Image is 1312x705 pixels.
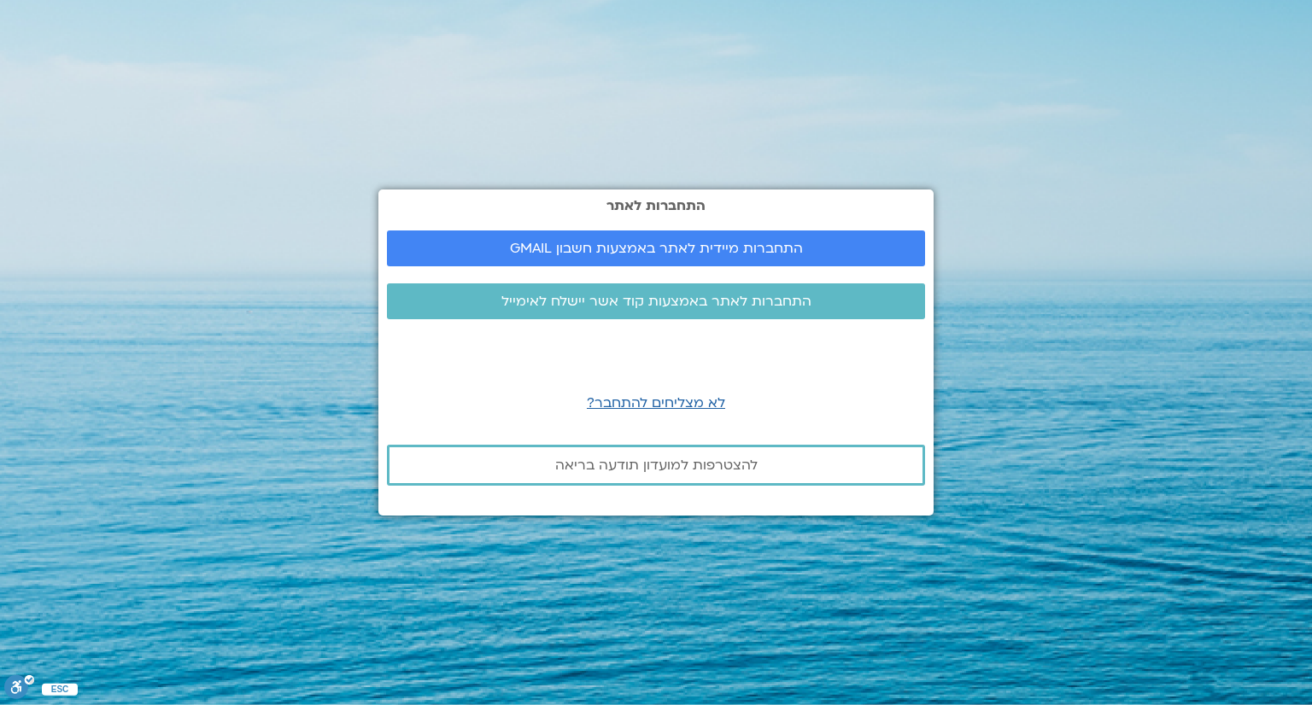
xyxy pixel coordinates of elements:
[587,393,725,412] a: לא מצליחים להתחבר?
[555,457,758,473] span: להצטרפות למועדון תודעה בריאה
[387,198,925,213] h2: התחברות לאתר
[387,230,925,266] a: התחברות מיידית לאתר באמצעות חשבון GMAIL
[387,445,925,486] a: להצטרפות למועדון תודעה בריאה
[510,241,803,256] span: התחברות מיידית לאתר באמצעות חשבון GMAIL
[387,283,925,319] a: התחברות לאתר באמצעות קוד אשר יישלח לאימייל
[501,294,811,309] span: התחברות לאתר באמצעות קוד אשר יישלח לאימייל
